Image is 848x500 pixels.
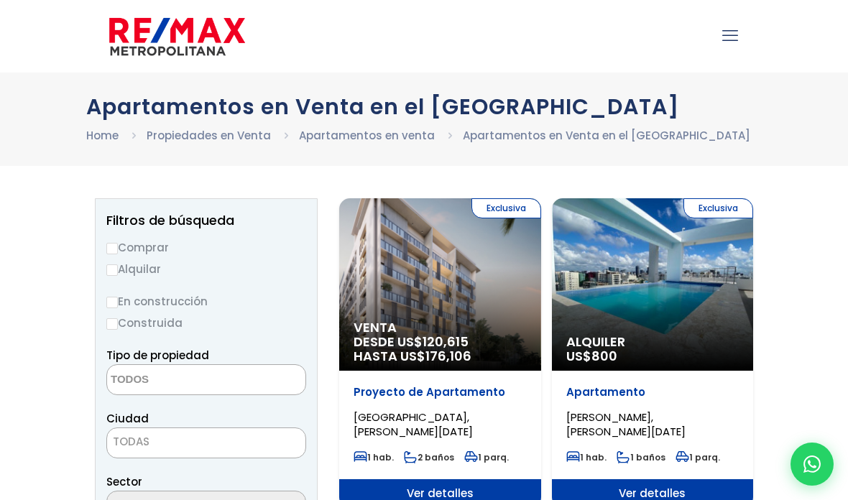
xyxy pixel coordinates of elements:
[354,335,527,364] span: DESDE US$
[106,348,209,363] span: Tipo de propiedad
[106,474,142,489] span: Sector
[299,128,435,143] a: Apartamentos en venta
[354,451,394,463] span: 1 hab.
[354,409,473,439] span: [GEOGRAPHIC_DATA], [PERSON_NAME][DATE]
[86,128,119,143] a: Home
[591,347,617,365] span: 800
[566,451,607,463] span: 1 hab.
[106,297,118,308] input: En construcción
[471,198,541,218] span: Exclusiva
[404,451,454,463] span: 2 baños
[106,260,306,278] label: Alquilar
[106,213,306,228] h2: Filtros de búsqueda
[106,411,149,426] span: Ciudad
[425,347,471,365] span: 176,106
[106,314,306,332] label: Construida
[107,432,305,452] span: TODAS
[147,128,271,143] a: Propiedades en Venta
[617,451,665,463] span: 1 baños
[106,243,118,254] input: Comprar
[354,320,527,335] span: Venta
[354,349,527,364] span: HASTA US$
[423,333,469,351] span: 120,615
[464,451,509,463] span: 1 parq.
[354,385,527,399] p: Proyecto de Apartamento
[566,409,686,439] span: [PERSON_NAME], [PERSON_NAME][DATE]
[109,15,245,58] img: remax-metropolitana-logo
[718,24,742,48] a: mobile menu
[106,239,306,256] label: Comprar
[106,318,118,330] input: Construida
[566,385,739,399] p: Apartamento
[106,427,306,458] span: TODAS
[113,434,149,449] span: TODAS
[107,365,246,396] textarea: Search
[463,126,750,144] li: Apartamentos en Venta en el [GEOGRAPHIC_DATA]
[566,335,739,349] span: Alquiler
[106,292,306,310] label: En construcción
[676,451,720,463] span: 1 parq.
[566,347,617,365] span: US$
[86,94,762,119] h1: Apartamentos en Venta en el [GEOGRAPHIC_DATA]
[106,264,118,276] input: Alquilar
[683,198,753,218] span: Exclusiva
